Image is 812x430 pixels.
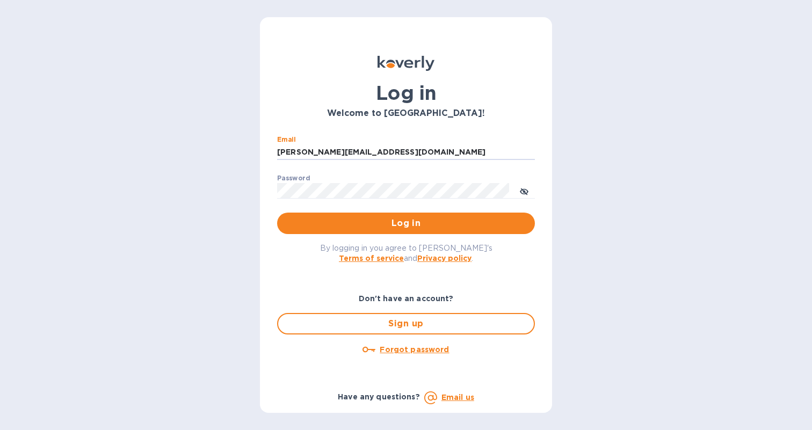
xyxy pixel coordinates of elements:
[441,393,474,402] a: Email us
[320,244,492,263] span: By logging in you agree to [PERSON_NAME]'s and .
[277,82,535,104] h1: Log in
[286,217,526,230] span: Log in
[417,254,472,263] a: Privacy policy
[378,56,434,71] img: Koverly
[339,254,404,263] a: Terms of service
[277,136,296,143] label: Email
[380,345,449,354] u: Forgot password
[338,392,420,401] b: Have any questions?
[277,144,535,161] input: Enter email address
[277,175,310,181] label: Password
[359,294,454,303] b: Don't have an account?
[277,313,535,334] button: Sign up
[277,108,535,119] h3: Welcome to [GEOGRAPHIC_DATA]!
[277,213,535,234] button: Log in
[513,180,535,201] button: toggle password visibility
[287,317,525,330] span: Sign up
